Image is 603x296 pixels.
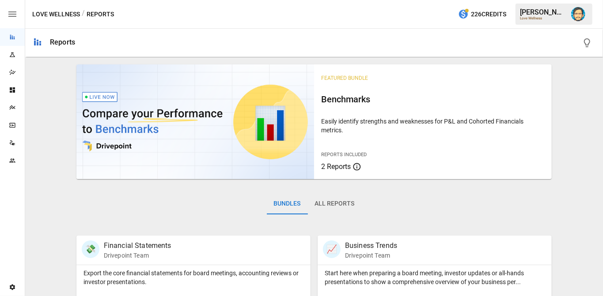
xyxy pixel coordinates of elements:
[82,240,99,258] div: 💸
[520,8,566,16] div: [PERSON_NAME]
[520,16,566,20] div: Love Wellness
[345,240,397,251] p: Business Trends
[321,117,545,135] p: Easily identify strengths and weaknesses for P&L and Cohorted Financials metrics.
[321,152,367,157] span: Reports Included
[82,9,85,20] div: /
[455,6,510,22] button: 226Credits
[104,251,171,260] p: Drivepoint Team
[323,240,341,258] div: 📈
[32,9,80,20] button: Love Wellness
[50,38,75,46] div: Reports
[566,2,591,26] button: Dana Basken
[321,162,351,171] span: 2 Reports
[267,193,308,214] button: Bundles
[83,269,303,286] p: Export the core financial statements for board meetings, accounting reviews or investor presentat...
[321,75,368,81] span: Featured Bundle
[321,92,545,106] h6: Benchmarks
[571,7,585,21] img: Dana Basken
[308,193,362,214] button: All Reports
[471,9,506,20] span: 226 Credits
[345,251,397,260] p: Drivepoint Team
[76,64,314,179] img: video thumbnail
[325,269,545,286] p: Start here when preparing a board meeting, investor updates or all-hands presentations to show a ...
[104,240,171,251] p: Financial Statements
